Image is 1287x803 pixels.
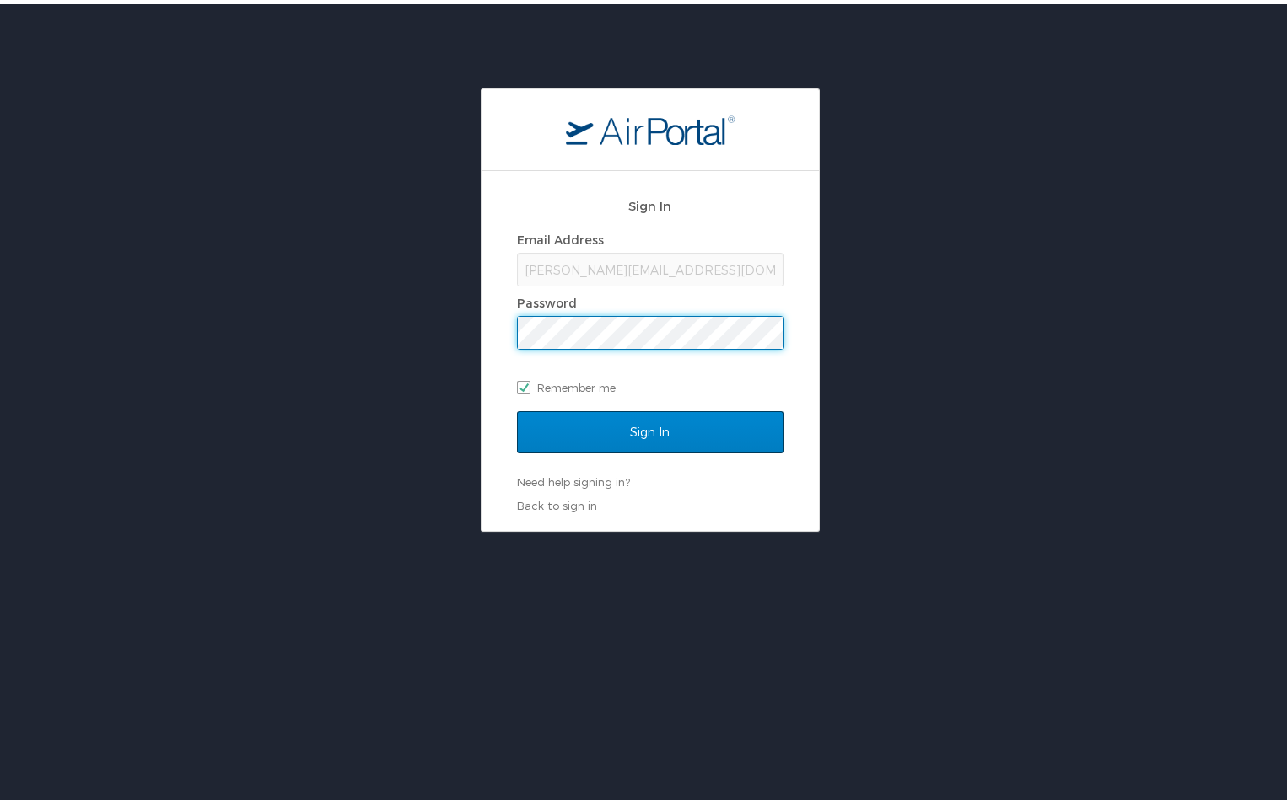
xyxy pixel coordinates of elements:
[517,471,630,484] a: Need help signing in?
[517,292,577,306] label: Password
[517,495,597,508] a: Back to sign in
[566,110,735,141] img: logo
[517,407,784,449] input: Sign In
[517,228,604,243] label: Email Address
[517,192,784,211] h2: Sign In
[517,371,784,396] label: Remember me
